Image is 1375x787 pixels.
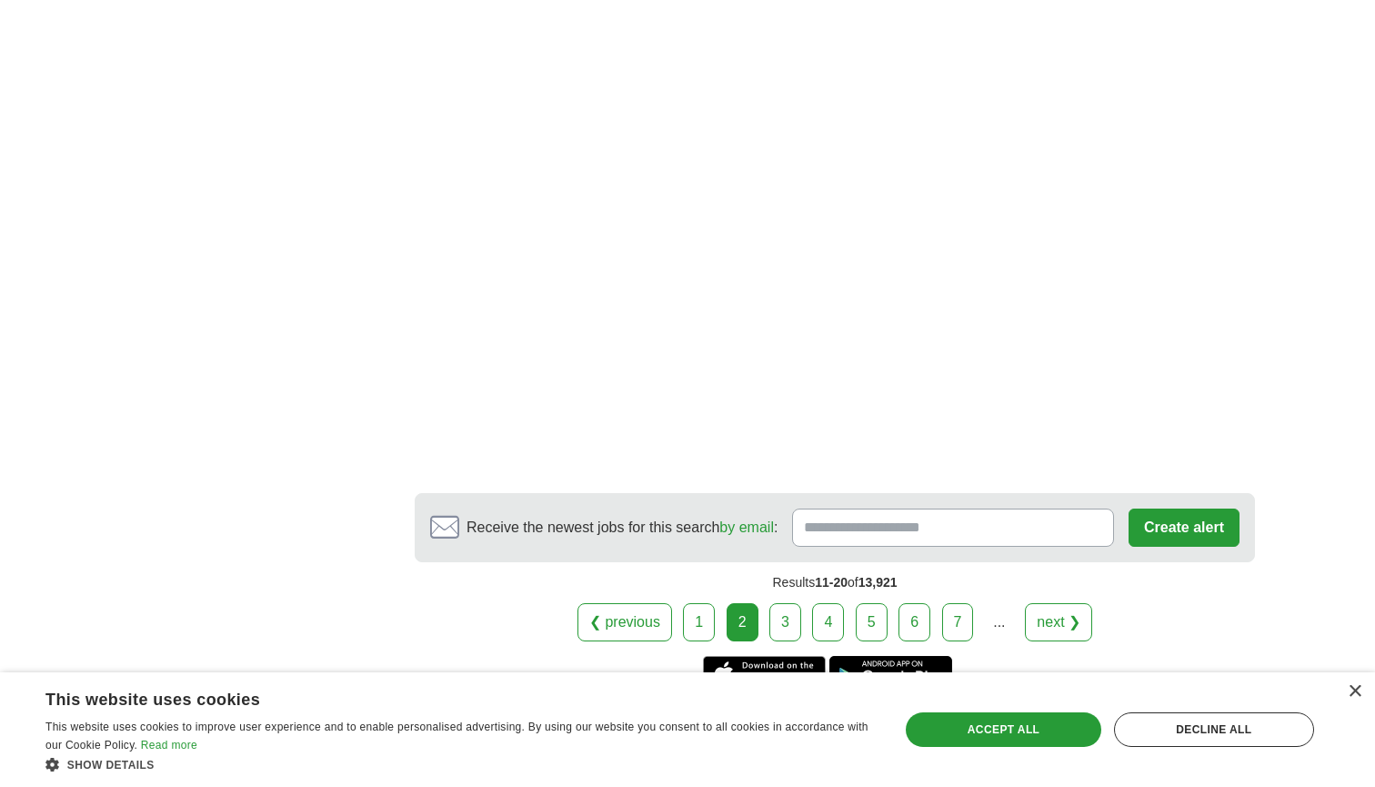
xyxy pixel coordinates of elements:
div: Accept all [906,712,1100,747]
a: 5 [856,603,888,641]
a: 7 [942,603,974,641]
div: ... [981,604,1018,641]
a: 4 [812,603,844,641]
div: Close [1348,685,1361,699]
span: This website uses cookies to improve user experience and to enable personalised advertising. By u... [45,721,868,752]
button: Create alert [1129,509,1240,547]
a: Get the iPhone app [703,656,826,692]
a: Read more, opens a new window [141,739,197,752]
a: ❮ previous [577,603,672,641]
div: This website uses cookies [45,683,828,711]
span: 11-20 [815,575,848,590]
div: Show details [45,755,874,773]
a: next ❯ [1025,603,1092,641]
a: 6 [898,603,930,641]
div: Decline all [1114,712,1314,747]
a: Get the Android app [829,656,952,692]
span: Show details [67,759,155,772]
div: Results of [415,562,1255,603]
a: 1 [683,603,715,641]
a: 3 [769,603,801,641]
div: 2 [727,603,758,641]
span: 13,921 [858,575,898,590]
